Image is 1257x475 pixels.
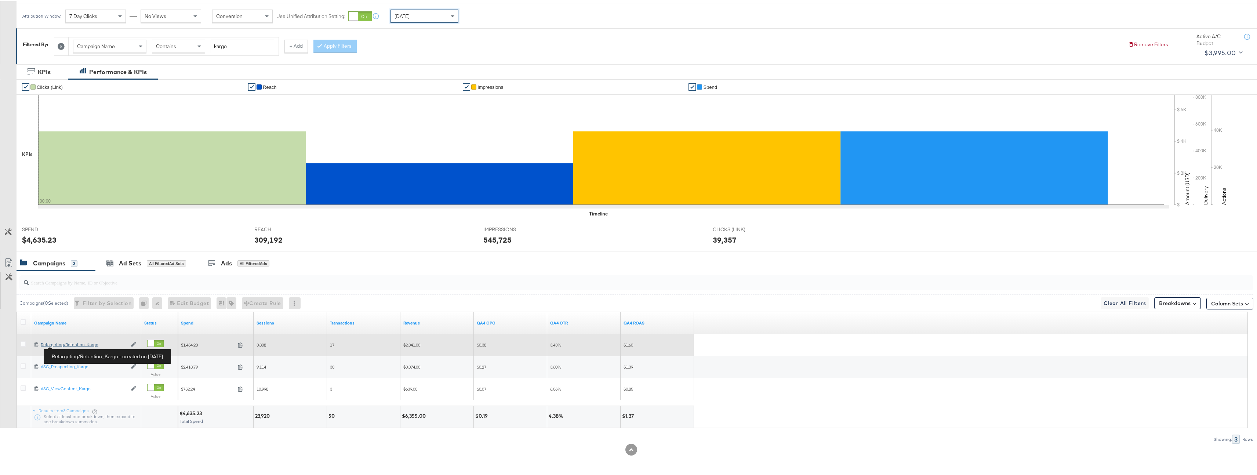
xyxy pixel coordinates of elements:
[403,385,417,391] span: $639.00
[550,341,561,347] span: 3.43%
[41,341,127,347] a: Retargeting/Retention_Kargo
[181,385,235,391] span: $752.24
[624,385,633,391] span: $0.85
[689,82,696,90] a: ✔
[624,363,633,369] span: $1.39
[34,319,138,325] a: Your campaign name.
[1101,296,1149,308] button: Clear All Filters
[550,319,618,325] a: (sessions/impressions)
[263,83,277,89] span: Reach
[147,393,164,398] label: Active
[713,233,737,244] div: 39,357
[211,39,274,52] input: Enter a search term
[276,12,345,19] label: Use Unified Attribution Setting:
[550,363,561,369] span: 3.60%
[549,411,566,418] div: 4.38%
[41,363,127,369] a: ASC_Prospecting_Kargo
[1196,32,1237,46] div: Active A/C Budget
[22,150,33,157] div: KPIs
[475,411,490,418] div: $0.19
[1232,434,1240,443] div: 3
[395,12,410,18] span: [DATE]
[144,319,175,325] a: Shows the current state of your Ad Campaign.
[463,82,470,90] a: ✔
[145,12,166,18] span: No Views
[624,341,633,347] span: $1.60
[22,233,57,244] div: $4,635.23
[624,319,691,325] a: revenue/spend
[237,259,269,266] div: All Filtered Ads
[257,385,268,391] span: 10,998
[1202,46,1244,58] button: $3,995.00
[703,83,717,89] span: Spend
[1206,297,1253,308] button: Column Sets
[22,12,62,18] div: Attribution Window:
[33,258,65,266] div: Campaigns
[179,409,204,416] div: $4,635.23
[147,259,186,266] div: All Filtered Ad Sets
[38,67,51,75] div: KPIs
[284,39,308,52] button: + Add
[403,363,420,369] span: $3,374.00
[254,225,309,232] span: REACH
[156,42,176,48] span: Contains
[29,271,1136,286] input: Search Campaigns by Name, ID or Objective
[37,83,63,89] span: Clicks (Link)
[254,233,283,244] div: 309,192
[257,363,266,369] span: 9,114
[1213,436,1232,441] div: Showing:
[1242,436,1253,441] div: Rows
[330,341,334,347] span: 17
[221,258,232,266] div: Ads
[181,341,235,347] span: $1,464.20
[402,411,428,418] div: $6,355.00
[23,40,48,47] div: Filtered By:
[1202,185,1209,204] text: Delivery
[477,385,486,391] span: $0.07
[1221,186,1227,204] text: Actions
[1205,46,1236,57] div: $3,995.00
[330,385,332,391] span: 3
[77,42,115,48] span: Campaign Name
[477,83,503,89] span: Impressions
[139,296,152,308] div: 0
[41,385,127,391] a: ASC_ViewContent_Kargo
[147,371,164,376] label: Active
[328,411,337,418] div: 50
[477,363,486,369] span: $0.27
[330,319,397,325] a: Transactions - The total number of transactions
[22,82,29,90] a: ✔
[89,67,147,75] div: Performance & KPIs
[180,417,203,423] span: Total Spend
[1104,298,1146,307] span: Clear All Filters
[589,209,608,216] div: Timeline
[216,12,243,18] span: Conversion
[119,258,141,266] div: Ad Sets
[477,341,486,347] span: $0.38
[71,259,77,266] div: 3
[330,363,334,369] span: 30
[477,319,544,325] a: spend/sessions
[255,411,272,418] div: 23,920
[1184,171,1191,204] text: Amount (USD)
[22,225,77,232] span: SPEND
[257,341,266,347] span: 3,808
[483,233,512,244] div: 545,725
[622,411,636,418] div: $1.37
[257,319,324,325] a: Sessions - GA Sessions - The total number of sessions
[1128,40,1168,47] button: Remove Filters
[147,349,164,353] label: Active
[69,12,97,18] span: 7 Day Clicks
[181,363,235,369] span: $2,418.79
[713,225,768,232] span: CLICKS (LINK)
[550,385,561,391] span: 6.06%
[403,319,471,325] a: Transaction Revenue - The total sale revenue (excluding shipping and tax) of the transaction
[1154,296,1201,308] button: Breakdowns
[483,225,538,232] span: IMPRESSIONS
[181,319,251,325] a: The total amount spent to date.
[19,299,68,305] div: Campaigns ( 0 Selected)
[248,82,255,90] a: ✔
